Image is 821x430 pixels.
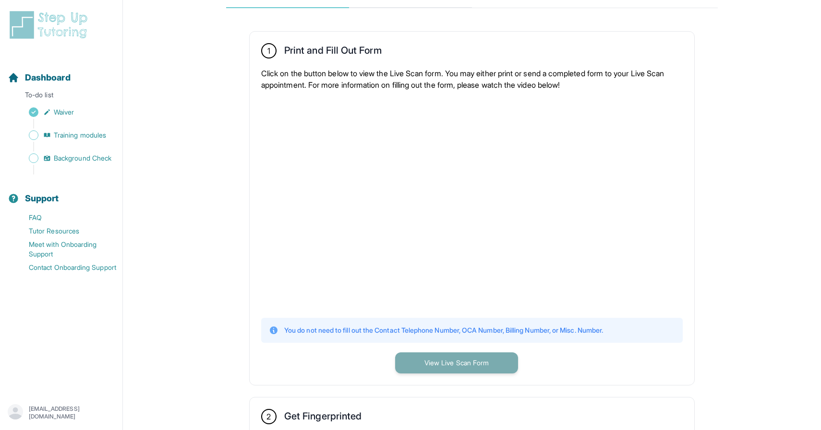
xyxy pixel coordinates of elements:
[266,411,271,422] span: 2
[8,10,93,40] img: logo
[54,107,74,117] span: Waiver
[395,352,518,373] button: View Live Scan Form
[8,238,122,261] a: Meet with Onboarding Support
[8,211,122,224] a: FAQ
[267,45,270,57] span: 1
[8,105,122,119] a: Waiver
[25,71,71,84] span: Dashboard
[284,45,382,60] h2: Print and Fill Out Form
[8,151,122,165] a: Background Check
[4,90,119,104] p: To-do list
[25,192,59,205] span: Support
[8,261,122,274] a: Contact Onboarding Support
[4,56,119,88] button: Dashboard
[284,325,603,335] p: You do not need to fill out the Contact Telephone Number, OCA Number, Billing Number, or Misc. Nu...
[395,358,518,367] a: View Live Scan Form
[261,68,683,91] p: Click on the button below to view the Live Scan form. You may either print or send a completed fo...
[8,71,71,84] a: Dashboard
[284,410,362,426] h2: Get Fingerprinted
[29,405,115,420] p: [EMAIL_ADDRESS][DOMAIN_NAME]
[8,224,122,238] a: Tutor Resources
[54,153,111,163] span: Background Check
[8,404,115,421] button: [EMAIL_ADDRESS][DOMAIN_NAME]
[261,98,597,308] iframe: YouTube video player
[4,176,119,209] button: Support
[54,130,106,140] span: Training modules
[8,128,122,142] a: Training modules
